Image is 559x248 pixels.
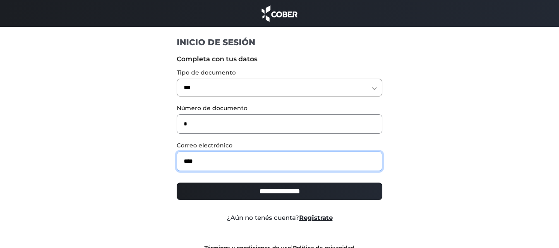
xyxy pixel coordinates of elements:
[177,104,382,113] label: Número de documento
[177,68,382,77] label: Tipo de documento
[177,37,382,48] h1: INICIO DE SESIÓN
[259,4,300,23] img: cober_marca.png
[170,213,389,223] div: ¿Aún no tenés cuenta?
[299,214,333,222] a: Registrate
[177,141,382,150] label: Correo electrónico
[177,54,382,64] label: Completa con tus datos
